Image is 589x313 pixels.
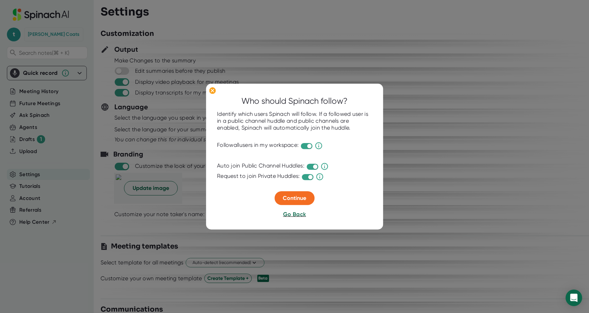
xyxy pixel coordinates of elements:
svg: Spinach will auto-join public channel huddles only if someone from the list above is present. [320,162,329,171]
div: Open Intercom Messenger [566,290,582,306]
div: Request to join Private Huddles: [217,173,300,181]
button: Continue [275,191,314,205]
div: Identify which users Spinach will follow. If a followed user is in a public channel huddle and pu... [217,111,372,131]
div: Auto join Public Channel Huddles: [217,162,304,171]
div: Who should Spinach follow? [241,95,348,107]
span: all [234,142,239,148]
button: Go Back [283,210,306,219]
div: Follow users in my workspace: [217,142,299,150]
span: Continue [283,195,306,201]
span: Go Back [283,211,306,218]
svg: Spinach cannot automatically join private or direct message huddles. When enabled, you'll get a j... [316,173,324,181]
svg: Spinach will auto-join all public channel huddles in your workspace. [314,142,323,150]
